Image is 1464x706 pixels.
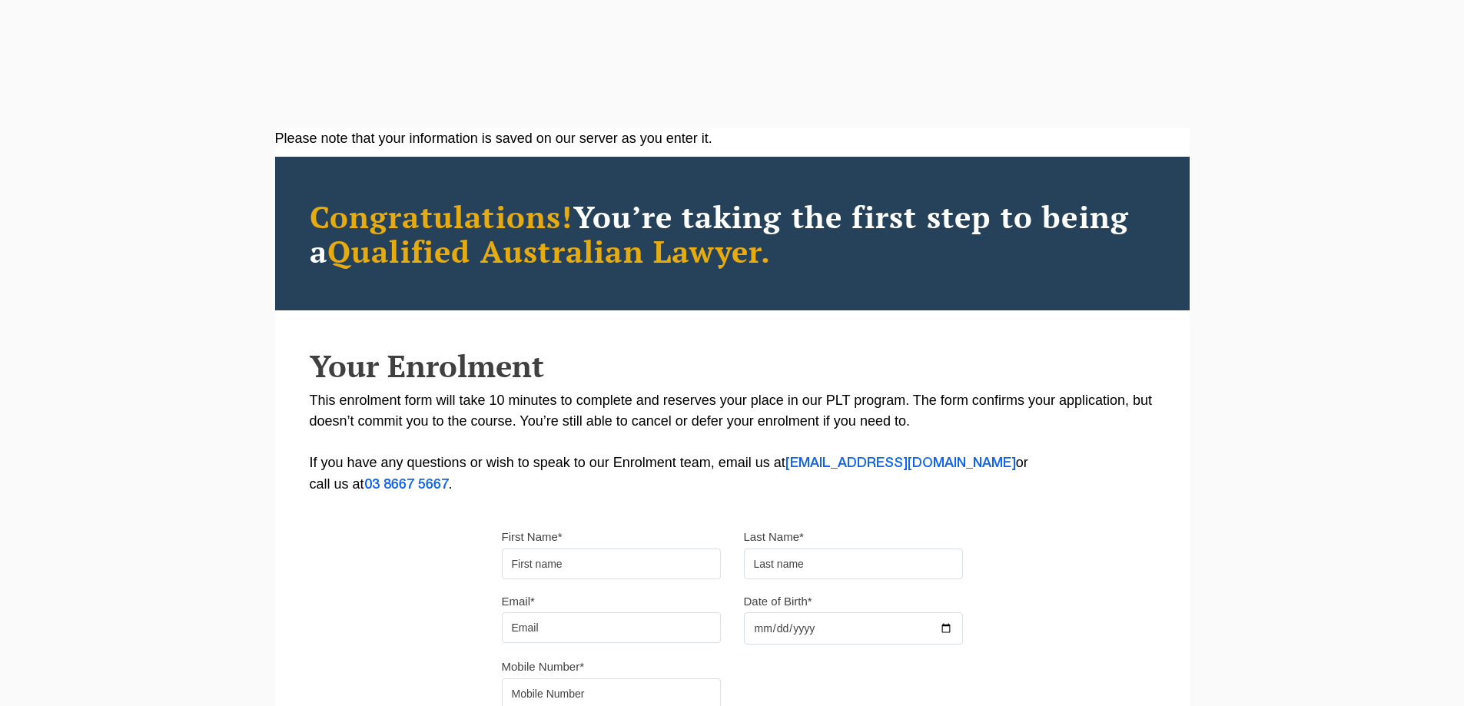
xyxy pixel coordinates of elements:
input: Email [502,612,721,643]
h2: You’re taking the first step to being a [310,199,1155,268]
label: Last Name* [744,529,804,545]
label: First Name* [502,529,563,545]
h2: Your Enrolment [310,349,1155,383]
div: Please note that your information is saved on our server as you enter it. [275,128,1190,149]
input: First name [502,549,721,579]
span: Qualified Australian Lawyer. [327,230,772,271]
input: Last name [744,549,963,579]
a: [EMAIL_ADDRESS][DOMAIN_NAME] [785,457,1016,469]
label: Mobile Number* [502,659,585,675]
label: Date of Birth* [744,594,812,609]
p: This enrolment form will take 10 minutes to complete and reserves your place in our PLT program. ... [310,390,1155,496]
label: Email* [502,594,535,609]
a: 03 8667 5667 [364,479,449,491]
span: Congratulations! [310,196,573,237]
